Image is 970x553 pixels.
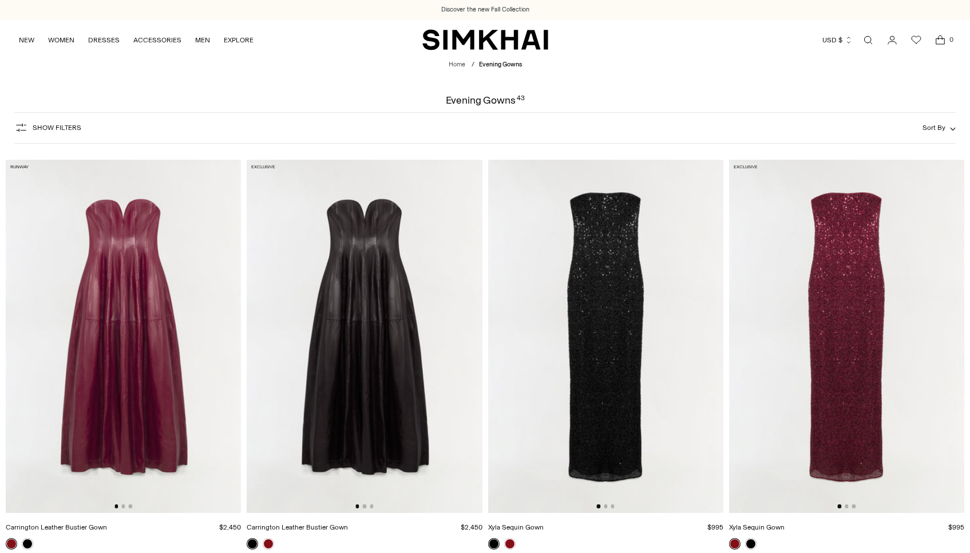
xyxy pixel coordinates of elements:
[114,504,118,508] button: Go to slide 1
[133,27,181,53] a: ACCESSORIES
[422,29,548,51] a: SIMKHAI
[449,60,522,70] nav: breadcrumbs
[611,504,614,508] button: Go to slide 3
[121,504,125,508] button: Go to slide 2
[14,118,81,137] button: Show Filters
[441,5,529,14] a: Discover the new Fall Collection
[729,160,964,513] img: Xyla Sequin Gown
[905,29,928,52] a: Wishlist
[604,504,607,508] button: Go to slide 2
[845,504,848,508] button: Go to slide 2
[857,29,880,52] a: Open search modal
[446,95,525,105] h1: Evening Gowns
[355,504,359,508] button: Go to slide 1
[88,27,120,53] a: DRESSES
[729,523,785,531] a: Xyla Sequin Gown
[597,504,600,508] button: Go to slide 1
[33,124,81,132] span: Show Filters
[6,160,241,513] img: Carrington Leather Bustier Gown
[923,121,956,134] button: Sort By
[195,27,210,53] a: MEN
[363,504,366,508] button: Go to slide 2
[838,504,841,508] button: Go to slide 1
[517,95,525,105] div: 43
[479,61,522,68] span: Evening Gowns
[19,27,34,53] a: NEW
[852,504,856,508] button: Go to slide 3
[881,29,904,52] a: Go to the account page
[247,523,348,531] a: Carrington Leather Bustier Gown
[48,27,74,53] a: WOMEN
[247,160,482,513] img: Carrington Leather Bustier Gown
[224,27,254,53] a: EXPLORE
[472,60,474,70] div: /
[488,523,544,531] a: Xyla Sequin Gown
[6,523,107,531] a: Carrington Leather Bustier Gown
[946,34,956,45] span: 0
[929,29,952,52] a: Open cart modal
[488,160,723,513] img: Xyla Sequin Gown
[923,124,945,132] span: Sort By
[449,61,465,68] a: Home
[129,504,132,508] button: Go to slide 3
[370,504,373,508] button: Go to slide 3
[822,27,853,53] button: USD $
